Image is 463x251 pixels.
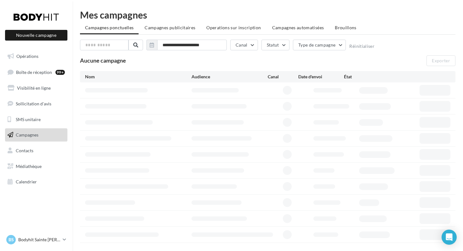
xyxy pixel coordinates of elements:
[55,70,65,75] div: 99+
[230,40,258,50] button: Canal
[4,175,69,188] a: Calendrier
[335,25,357,30] span: Brouillons
[4,81,69,95] a: Visibilité en ligne
[18,237,60,243] p: Bodyhit Sainte [PERSON_NAME] des Bois
[261,40,289,50] button: Statut
[191,74,268,80] div: Audience
[16,132,38,137] span: Campagnes
[4,144,69,157] a: Contacts
[80,10,455,20] div: Mes campagnes
[85,74,191,80] div: Nom
[4,128,69,142] a: Campagnes
[426,55,455,66] button: Exporter
[4,65,69,79] a: Boîte de réception99+
[17,85,51,91] span: Visibilité en ligne
[298,74,344,80] div: Date d'envoi
[272,25,324,30] span: Campagnes automatisées
[5,30,67,41] button: Nouvelle campagne
[16,53,38,59] span: Opérations
[145,25,195,30] span: Campagnes publicitaires
[4,50,69,63] a: Opérations
[4,160,69,173] a: Médiathèque
[80,57,126,64] span: Aucune campagne
[4,113,69,126] a: SMS unitaire
[5,234,67,246] a: BS Bodyhit Sainte [PERSON_NAME] des Bois
[16,116,41,122] span: SMS unitaire
[16,164,42,169] span: Médiathèque
[344,74,390,80] div: État
[442,230,457,245] div: Open Intercom Messenger
[4,97,69,110] a: Sollicitation d'avis
[349,44,374,49] button: Réinitialiser
[293,40,346,50] button: Type de campagne
[268,74,298,80] div: Canal
[16,179,37,184] span: Calendrier
[16,101,51,106] span: Sollicitation d'avis
[206,25,261,30] span: Operations sur inscription
[16,69,52,75] span: Boîte de réception
[16,148,33,153] span: Contacts
[9,237,14,243] span: BS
